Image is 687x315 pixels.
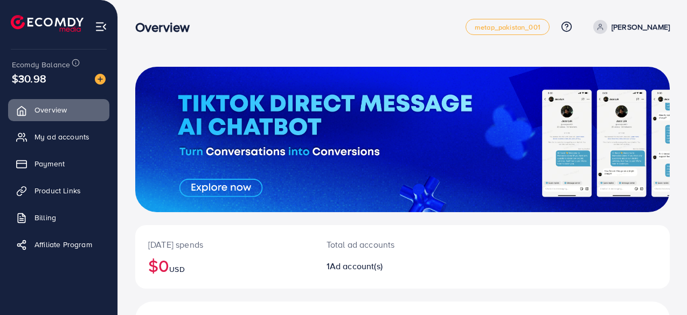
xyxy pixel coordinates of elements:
[12,59,70,70] span: Ecomdy Balance
[327,261,434,271] h2: 1
[475,24,540,31] span: metap_pakistan_001
[8,234,109,255] a: Affiliate Program
[34,158,65,169] span: Payment
[95,20,107,33] img: menu
[135,19,198,35] h3: Overview
[466,19,550,35] a: metap_pakistan_001
[11,15,84,32] img: logo
[12,71,46,86] span: $30.98
[589,20,670,34] a: [PERSON_NAME]
[8,99,109,121] a: Overview
[148,255,301,276] h2: $0
[34,185,81,196] span: Product Links
[34,239,92,250] span: Affiliate Program
[8,153,109,174] a: Payment
[34,212,56,223] span: Billing
[612,20,670,33] p: [PERSON_NAME]
[169,264,184,275] span: USD
[8,180,109,201] a: Product Links
[8,126,109,148] a: My ad accounts
[330,260,383,272] span: Ad account(s)
[34,131,89,142] span: My ad accounts
[8,207,109,228] a: Billing
[148,238,301,251] p: [DATE] spends
[34,104,67,115] span: Overview
[95,74,106,85] img: image
[327,238,434,251] p: Total ad accounts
